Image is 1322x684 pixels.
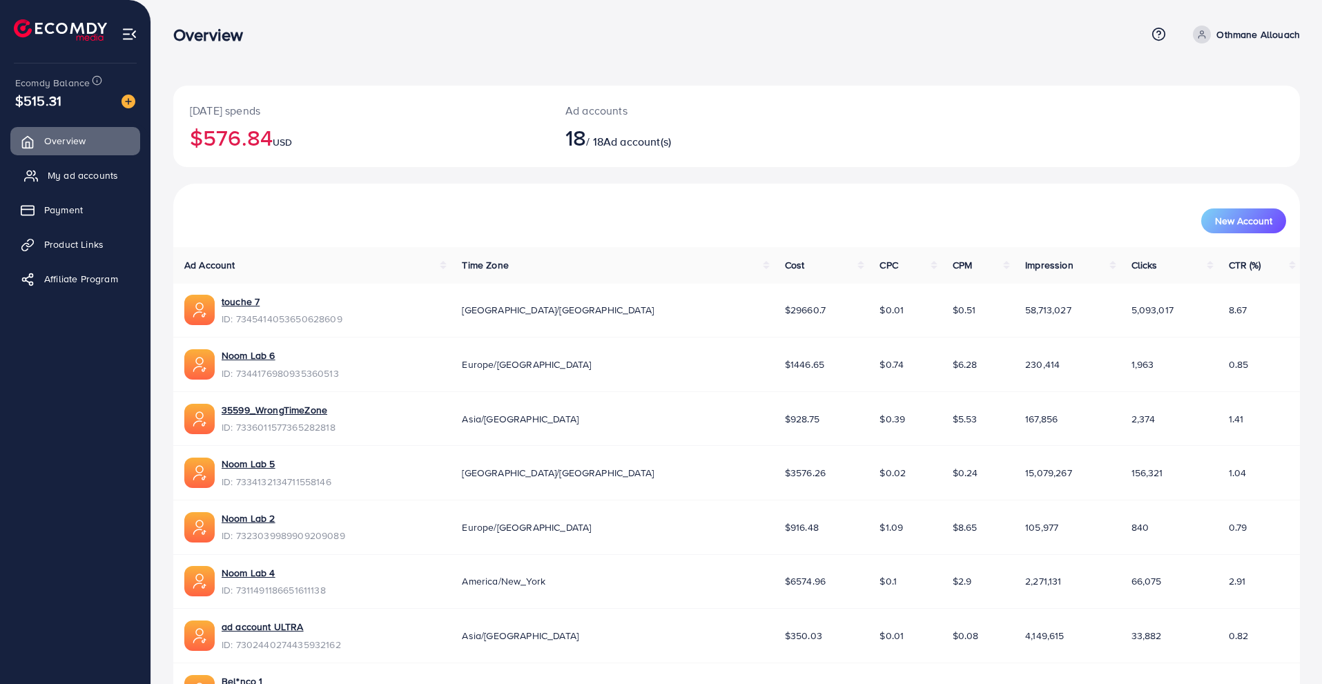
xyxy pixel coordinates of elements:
[953,303,976,317] span: $0.51
[879,520,903,534] span: $1.09
[462,520,591,534] span: Europe/[GEOGRAPHIC_DATA]
[184,458,215,488] img: ic-ads-acc.e4c84228.svg
[565,121,586,153] span: 18
[785,574,826,588] span: $6574.96
[953,466,978,480] span: $0.24
[10,196,140,224] a: Payment
[184,404,215,434] img: ic-ads-acc.e4c84228.svg
[1025,412,1058,426] span: 167,856
[1229,466,1247,480] span: 1.04
[184,621,215,651] img: ic-ads-acc.e4c84228.svg
[1131,412,1156,426] span: 2,374
[953,574,972,588] span: $2.9
[462,258,508,272] span: Time Zone
[222,529,345,543] span: ID: 7323039989909209089
[184,566,215,596] img: ic-ads-acc.e4c84228.svg
[953,520,978,534] span: $8.65
[44,134,86,148] span: Overview
[879,412,905,426] span: $0.39
[1025,574,1061,588] span: 2,271,131
[785,258,805,272] span: Cost
[1025,520,1058,534] span: 105,977
[785,466,826,480] span: $3576.26
[1229,358,1249,371] span: 0.85
[462,412,579,426] span: Asia/[GEOGRAPHIC_DATA]
[121,95,135,108] img: image
[222,511,275,525] a: Noom Lab 2
[565,102,814,119] p: Ad accounts
[953,258,972,272] span: CPM
[14,19,107,41] img: logo
[184,295,215,325] img: ic-ads-acc.e4c84228.svg
[121,26,137,42] img: menu
[953,412,978,426] span: $5.53
[1131,303,1174,317] span: 5,093,017
[1187,26,1300,43] a: Othmane Allouach
[15,90,61,110] span: $515.31
[44,272,118,286] span: Affiliate Program
[953,629,979,643] span: $0.08
[1229,629,1249,643] span: 0.82
[1229,303,1247,317] span: 8.67
[222,583,326,597] span: ID: 7311491186651611138
[222,638,341,652] span: ID: 7302440274435932162
[785,629,822,643] span: $350.03
[222,475,331,489] span: ID: 7334132134711558146
[879,466,906,480] span: $0.02
[1131,358,1154,371] span: 1,963
[785,303,826,317] span: $29660.7
[1025,466,1072,480] span: 15,079,267
[1229,520,1247,534] span: 0.79
[1025,629,1064,643] span: 4,149,615
[953,358,978,371] span: $6.28
[1229,574,1246,588] span: 2.91
[603,134,671,149] span: Ad account(s)
[44,203,83,217] span: Payment
[879,258,897,272] span: CPC
[222,566,275,580] a: Noom Lab 4
[1025,303,1071,317] span: 58,713,027
[1229,412,1244,426] span: 1.41
[48,168,118,182] span: My ad accounts
[10,127,140,155] a: Overview
[462,574,545,588] span: America/New_York
[222,457,275,471] a: Noom Lab 5
[785,412,819,426] span: $928.75
[44,237,104,251] span: Product Links
[184,349,215,380] img: ic-ads-acc.e4c84228.svg
[785,520,819,534] span: $916.48
[222,312,342,326] span: ID: 7345414053650628609
[222,403,327,417] a: 35599_WrongTimeZone
[1215,216,1272,226] span: New Account
[462,629,579,643] span: Asia/[GEOGRAPHIC_DATA]
[1216,26,1300,43] p: Othmane Allouach
[1229,258,1261,272] span: CTR (%)
[879,303,904,317] span: $0.01
[879,574,897,588] span: $0.1
[10,162,140,189] a: My ad accounts
[1025,258,1073,272] span: Impression
[190,124,532,150] h2: $576.84
[273,135,292,149] span: USD
[190,102,532,119] p: [DATE] spends
[222,620,304,634] a: ad account ULTRA
[222,295,260,309] a: touche 7
[785,358,824,371] span: $1446.65
[10,265,140,293] a: Affiliate Program
[1131,629,1162,643] span: 33,882
[222,349,275,362] a: Noom Lab 6
[462,358,591,371] span: Europe/[GEOGRAPHIC_DATA]
[879,358,904,371] span: $0.74
[222,367,339,380] span: ID: 7344176980935360513
[15,76,90,90] span: Ecomdy Balance
[173,25,254,45] h3: Overview
[1131,466,1163,480] span: 156,321
[184,512,215,543] img: ic-ads-acc.e4c84228.svg
[1131,520,1149,534] span: 840
[462,303,654,317] span: [GEOGRAPHIC_DATA]/[GEOGRAPHIC_DATA]
[1025,358,1060,371] span: 230,414
[462,466,654,480] span: [GEOGRAPHIC_DATA]/[GEOGRAPHIC_DATA]
[565,124,814,150] h2: / 18
[184,258,235,272] span: Ad Account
